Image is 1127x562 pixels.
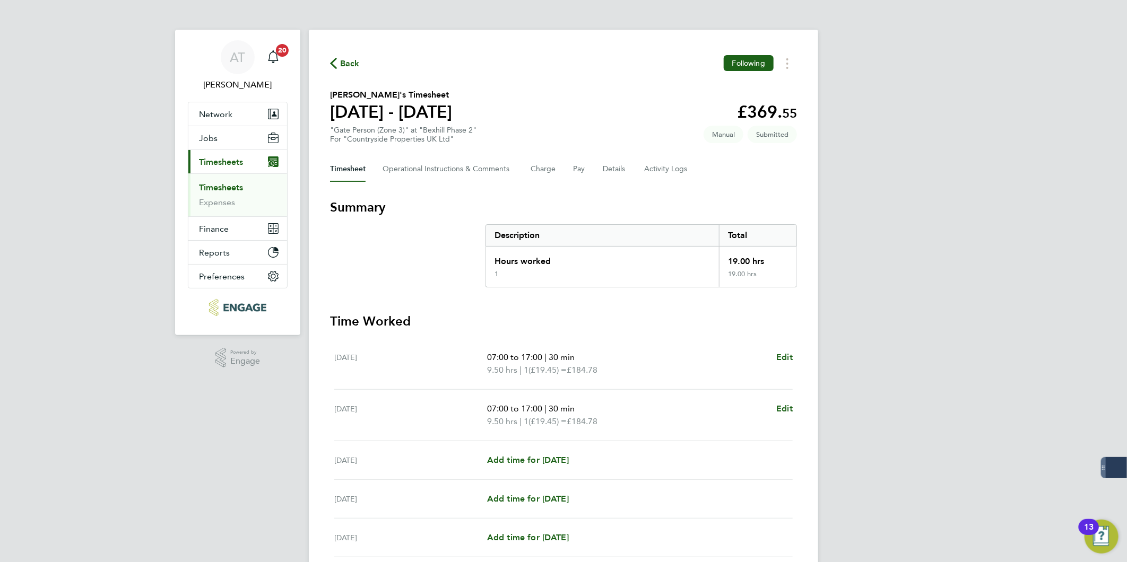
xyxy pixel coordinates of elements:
div: 1 [495,270,498,278]
div: 19.00 hrs [719,247,796,270]
button: Charge [531,156,556,182]
button: Finance [188,217,287,240]
h3: Summary [330,199,797,216]
a: AT[PERSON_NAME] [188,40,288,91]
button: Reports [188,241,287,264]
span: Following [732,58,765,68]
div: 13 [1084,527,1094,541]
span: | [544,352,547,362]
span: 30 min [549,403,575,414]
span: Reports [199,248,230,258]
button: Timesheets [188,150,287,173]
button: Operational Instructions & Comments [383,156,514,182]
span: (£19.45) = [528,365,567,375]
div: "Gate Person (Zone 3)" at "Bexhill Phase 2" [330,126,476,144]
button: Activity Logs [644,156,689,182]
span: This timesheet was manually created. [704,126,743,143]
span: (£19.45) = [528,416,567,426]
span: 1 [524,415,528,428]
div: Summary [486,224,797,287]
a: Edit [776,351,793,364]
div: Description [486,225,719,246]
a: Expenses [199,197,235,207]
span: Add time for [DATE] [487,532,569,542]
span: 1 [524,364,528,376]
div: [DATE] [334,402,487,428]
img: konnectrecruit-logo-retina.png [209,299,266,316]
span: Add time for [DATE] [487,494,569,504]
span: Back [340,57,360,70]
div: For "Countryside Properties UK Ltd" [330,135,476,144]
span: Edit [776,403,793,414]
app-decimal: £369. [737,102,797,122]
h2: [PERSON_NAME]'s Timesheet [330,89,452,101]
button: Preferences [188,265,287,288]
div: 19.00 hrs [719,270,796,287]
span: 30 min [549,352,575,362]
button: Timesheet [330,156,366,182]
a: Powered byEngage [215,348,261,368]
span: 9.50 hrs [487,365,517,375]
div: Timesheets [188,173,287,216]
span: 9.50 hrs [487,416,517,426]
button: Timesheets Menu [778,55,797,72]
div: Total [719,225,796,246]
div: [DATE] [334,531,487,544]
button: Pay [573,156,586,182]
span: Add time for [DATE] [487,455,569,465]
span: | [544,403,547,414]
span: | [519,416,522,426]
span: 55 [782,106,797,121]
a: 20 [263,40,284,74]
button: Details [603,156,627,182]
a: Timesheets [199,182,243,192]
span: Finance [199,224,229,234]
button: Back [330,57,360,70]
a: Add time for [DATE] [487,454,569,467]
nav: Main navigation [175,30,300,335]
button: Jobs [188,126,287,150]
button: Open Resource Center, 13 new notifications [1085,520,1119,554]
span: £184.78 [567,365,597,375]
span: £184.78 [567,416,597,426]
button: Following [724,55,774,71]
a: Add time for [DATE] [487,493,569,505]
span: This timesheet is Submitted. [748,126,797,143]
div: [DATE] [334,493,487,505]
span: Preferences [199,271,245,282]
button: Network [188,102,287,126]
h1: [DATE] - [DATE] [330,101,452,122]
a: Add time for [DATE] [487,531,569,544]
span: 07:00 to 17:00 [487,403,542,414]
span: AT [230,50,246,64]
span: Amelia Taylor [188,78,288,91]
span: | [519,365,522,375]
a: Edit [776,402,793,415]
span: Edit [776,352,793,362]
a: Go to home page [188,299,288,316]
div: Hours worked [486,247,719,270]
span: Engage [230,357,260,366]
div: [DATE] [334,351,487,376]
span: Network [199,109,232,119]
div: [DATE] [334,454,487,467]
span: Timesheets [199,157,243,167]
span: Jobs [199,133,218,143]
span: 07:00 to 17:00 [487,352,542,362]
span: Powered by [230,348,260,357]
h3: Time Worked [330,313,797,330]
span: 20 [276,44,289,57]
